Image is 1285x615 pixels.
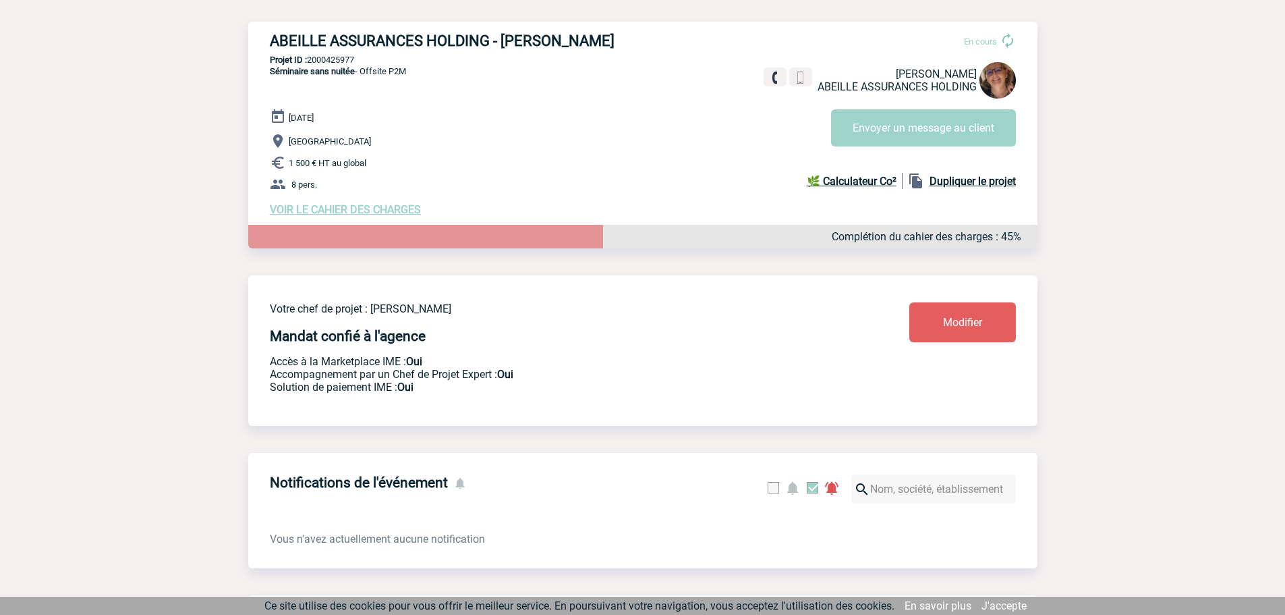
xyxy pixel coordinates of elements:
[270,302,830,315] p: Votre chef de projet : [PERSON_NAME]
[270,533,485,545] span: Vous n'avez actuellement aucune notification
[807,175,896,188] b: 🌿 Calculateur Co²
[943,316,982,329] span: Modifier
[270,66,406,76] span: - Offsite P2M
[270,381,830,394] p: Conformité aux process achat client, Prise en charge de la facturation, Mutualisation de plusieur...
[289,136,371,146] span: [GEOGRAPHIC_DATA]
[795,72,807,84] img: portable.png
[981,599,1027,612] a: J'accepte
[979,62,1016,99] img: 128244-0.jpg
[769,72,781,84] img: fixe.png
[831,109,1016,146] button: Envoyer un message au client
[289,158,366,168] span: 1 500 € HT au global
[406,355,422,368] b: Oui
[270,475,448,491] h4: Notifications de l'événement
[908,173,924,189] img: file_copy-black-24dp.png
[270,203,421,216] a: VOIR LE CAHIER DES CHARGES
[270,55,307,65] b: Projet ID :
[905,599,971,612] a: En savoir plus
[964,36,997,47] span: En cours
[248,55,1037,65] p: 2000425977
[270,328,426,344] h4: Mandat confié à l'agence
[289,113,314,123] span: [DATE]
[270,66,355,76] span: Séminaire sans nuitée
[270,355,830,368] p: Accès à la Marketplace IME :
[270,32,675,49] h3: ABEILLE ASSURANCES HOLDING - [PERSON_NAME]
[397,381,413,394] b: Oui
[896,68,977,80] span: [PERSON_NAME]
[291,180,317,190] span: 8 pers.
[807,173,903,189] a: 🌿 Calculateur Co²
[818,80,977,93] span: ABEILLE ASSURANCES HOLDING
[930,175,1016,188] b: Dupliquer le projet
[264,599,894,612] span: Ce site utilise des cookies pour vous offrir le meilleur service. En poursuivant votre navigation...
[497,368,513,381] b: Oui
[270,368,830,381] p: Prestation payante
